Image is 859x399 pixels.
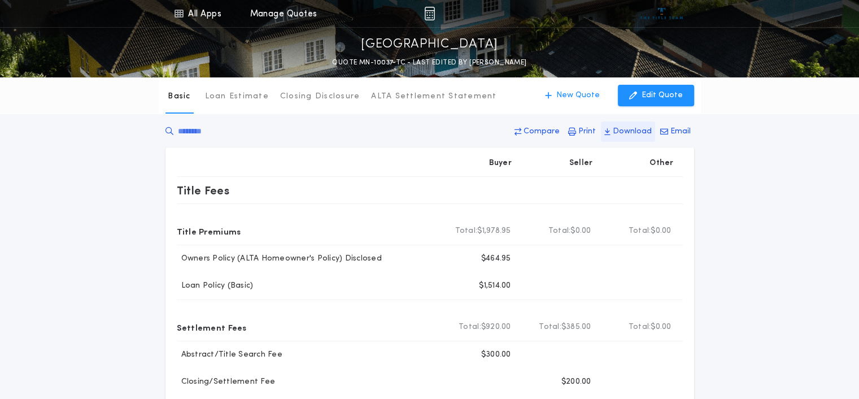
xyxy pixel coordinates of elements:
[479,280,511,292] p: $1,514.00
[629,225,651,237] b: Total:
[177,349,282,361] p: Abstract/Title Search Fee
[670,126,691,137] p: Email
[565,122,599,142] button: Print
[534,85,611,106] button: New Quote
[642,90,683,101] p: Edit Quote
[601,122,655,142] button: Download
[618,85,694,106] button: Edit Quote
[569,158,593,169] p: Seller
[578,126,596,137] p: Print
[561,376,591,388] p: $200.00
[477,225,511,237] span: $1,978.95
[177,181,230,199] p: Title Fees
[556,90,600,101] p: New Quote
[361,36,498,54] p: [GEOGRAPHIC_DATA]
[177,253,382,264] p: Owners Policy (ALTA Homeowner's Policy) Disclosed
[651,322,671,333] span: $0.00
[539,322,561,333] b: Total:
[424,7,435,20] img: img
[177,376,276,388] p: Closing/Settlement Fee
[168,91,190,102] p: Basic
[651,225,671,237] span: $0.00
[455,225,478,237] b: Total:
[177,222,241,240] p: Title Premiums
[177,318,247,336] p: Settlement Fees
[280,91,360,102] p: Closing Disclosure
[489,158,512,169] p: Buyer
[511,122,563,142] button: Compare
[481,253,511,264] p: $464.95
[561,322,591,333] span: $385.00
[640,8,683,19] img: vs-icon
[205,91,269,102] p: Loan Estimate
[332,57,526,68] p: QUOTE MN-10037-TC - LAST EDITED BY [PERSON_NAME]
[657,122,694,142] button: Email
[570,225,591,237] span: $0.00
[481,349,511,361] p: $300.00
[524,126,560,137] p: Compare
[613,126,652,137] p: Download
[548,225,571,237] b: Total:
[649,158,673,169] p: Other
[629,322,651,333] b: Total:
[459,322,481,333] b: Total:
[371,91,496,102] p: ALTA Settlement Statement
[177,280,254,292] p: Loan Policy (Basic)
[481,322,511,333] span: $920.00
